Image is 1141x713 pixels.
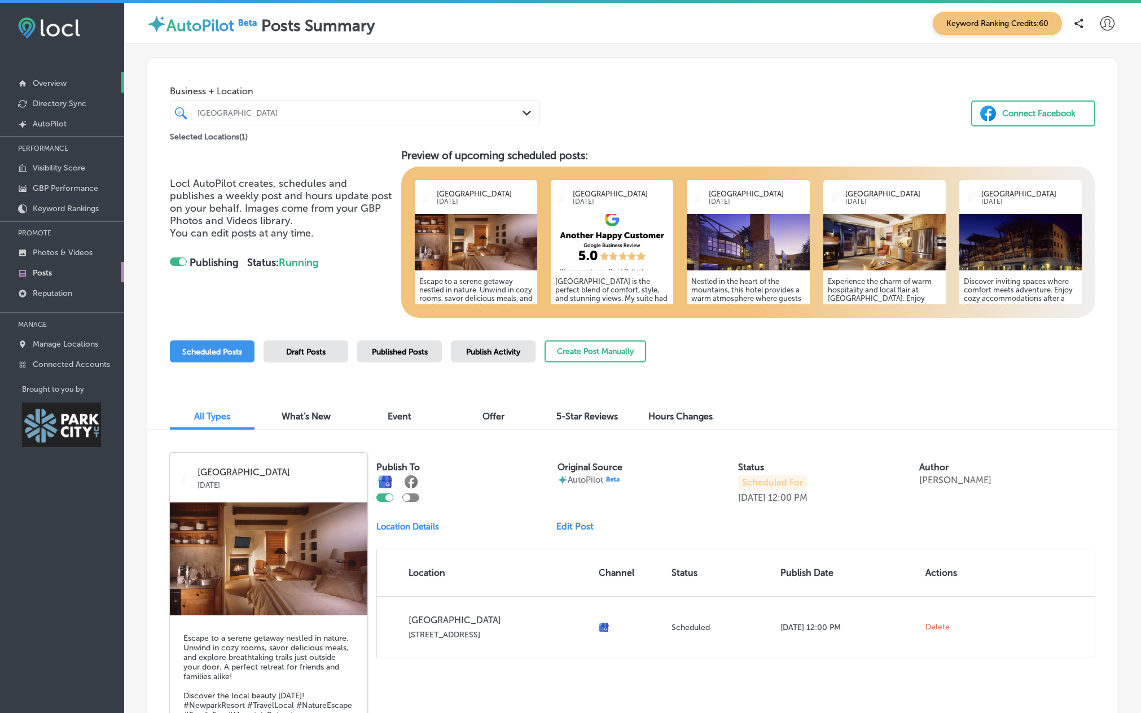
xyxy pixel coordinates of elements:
[376,522,439,532] p: Location Details
[691,277,805,387] h5: Nestled in the heart of the mountains, this hotel provides a warm atmosphere where guests can rel...
[22,385,124,393] p: Brought to you by
[845,190,941,198] p: [GEOGRAPHIC_DATA]
[667,549,776,596] th: Status
[919,462,949,473] label: Author
[33,248,93,257] p: Photos & Videos
[419,277,533,379] h5: Escape to a serene getaway nestled in nature. Unwind in cozy rooms, savor delicious meals, and ex...
[194,411,230,422] span: All Types
[33,78,67,88] p: Overview
[198,478,359,489] p: [DATE]
[691,190,705,204] img: logo
[170,502,367,615] img: 1755542274923c7e34-aa2c-41bb-a48c-38f6d220f869_2023-04-29.jpg
[33,360,110,369] p: Connected Accounts
[198,467,359,478] p: [GEOGRAPHIC_DATA]
[573,190,669,198] p: [GEOGRAPHIC_DATA]
[981,190,1077,198] p: [GEOGRAPHIC_DATA]
[709,190,805,198] p: [GEOGRAPHIC_DATA]
[687,214,809,270] img: 1755542276efe61f72-c4b4-4132-9e99-717e14807967_2023-04-29.jpg
[545,340,646,362] button: Create Post Manually
[558,462,622,473] label: Original Source
[419,190,433,204] img: logo
[286,347,326,357] span: Draft Posts
[921,549,979,596] th: Actions
[33,183,98,193] p: GBP Performance
[33,339,98,349] p: Manage Locations
[845,198,941,205] p: [DATE]
[556,521,603,532] a: Edit Post
[282,411,331,422] span: What's New
[709,198,805,205] p: [DATE]
[170,177,392,227] span: Locl AutoPilot creates, schedules and publishes a weekly post and hours update post on your behal...
[555,277,669,404] h5: [GEOGRAPHIC_DATA] is the perfect blend of comfort, style, and stunning views. My suite had a priv...
[182,347,242,357] span: Scheduled Posts
[738,462,764,473] label: Status
[603,475,623,483] img: Beta
[971,100,1095,126] button: Connect Facebook
[170,128,248,142] p: Selected Locations ( 1 )
[401,149,1095,162] h3: Preview of upcoming scheduled posts:
[672,623,771,632] p: Scheduled
[234,16,261,28] img: Beta
[33,163,85,173] p: Visibility Score
[823,214,946,270] img: 1755542273e04a8686-241e-41e5-9cb6-f93f70548f51_2023-04-29.jpg
[437,198,533,205] p: [DATE]
[437,190,533,198] p: [GEOGRAPHIC_DATA]
[466,347,520,357] span: Publish Activity
[372,347,428,357] span: Published Posts
[933,12,1062,35] span: Keyword Ranking Credits: 60
[409,615,590,625] p: [GEOGRAPHIC_DATA]
[18,18,80,38] img: fda3e92497d09a02dc62c9cd864e3231.png
[558,475,568,485] img: autopilot-icon
[178,471,192,485] img: logo
[247,256,319,269] strong: Status:
[648,411,713,422] span: Hours Changes
[981,198,1077,205] p: [DATE]
[594,549,666,596] th: Channel
[828,277,941,387] h5: Experience the charm of warm hospitality and local flair at [GEOGRAPHIC_DATA]. Enjoy easy access ...
[33,288,72,298] p: Reputation
[828,190,842,204] img: logo
[388,411,411,422] span: Event
[568,475,623,485] p: AutoPilot
[551,214,673,270] img: 71c6c31f-a0c3-4d16-9e59-2a2c7c4ff0c1.png
[964,190,978,204] img: logo
[170,227,314,239] span: You can edit posts at any time.
[33,119,67,129] p: AutoPilot
[573,198,669,205] p: [DATE]
[22,403,101,447] img: Park City
[190,256,239,269] strong: Publishing
[482,411,504,422] span: Offer
[768,492,808,503] p: 12:00 PM
[261,16,375,35] label: Posts Summary
[738,475,807,490] p: Scheduled For
[33,268,52,278] p: Posts
[279,256,319,269] span: Running
[409,630,590,640] p: [STREET_ADDRESS]
[147,14,166,34] img: autopilot-icon
[198,108,524,117] div: [GEOGRAPHIC_DATA]
[555,190,569,204] img: logo
[33,99,86,108] p: Directory Sync
[925,622,950,632] span: Delete
[780,623,916,632] p: [DATE] 12:00 PM
[776,549,921,596] th: Publish Date
[556,411,618,422] span: 5-Star Reviews
[919,475,991,485] p: [PERSON_NAME]
[738,492,766,503] p: [DATE]
[959,214,1082,270] img: 175554227630991b21-85e1-4afe-a99e-de743c68f735_2023-04-29.jpg
[415,214,537,270] img: 1755542274923c7e34-aa2c-41bb-a48c-38f6d220f869_2023-04-29.jpg
[33,204,99,213] p: Keyword Rankings
[170,86,540,97] span: Business + Location
[1002,105,1076,122] div: Connect Facebook
[166,16,234,35] label: AutoPilot
[376,462,420,473] label: Publish To
[964,277,1077,379] h5: Discover inviting spaces where comfort meets adventure. Enjoy cozy accommodations after a day fil...
[377,549,594,596] th: Location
